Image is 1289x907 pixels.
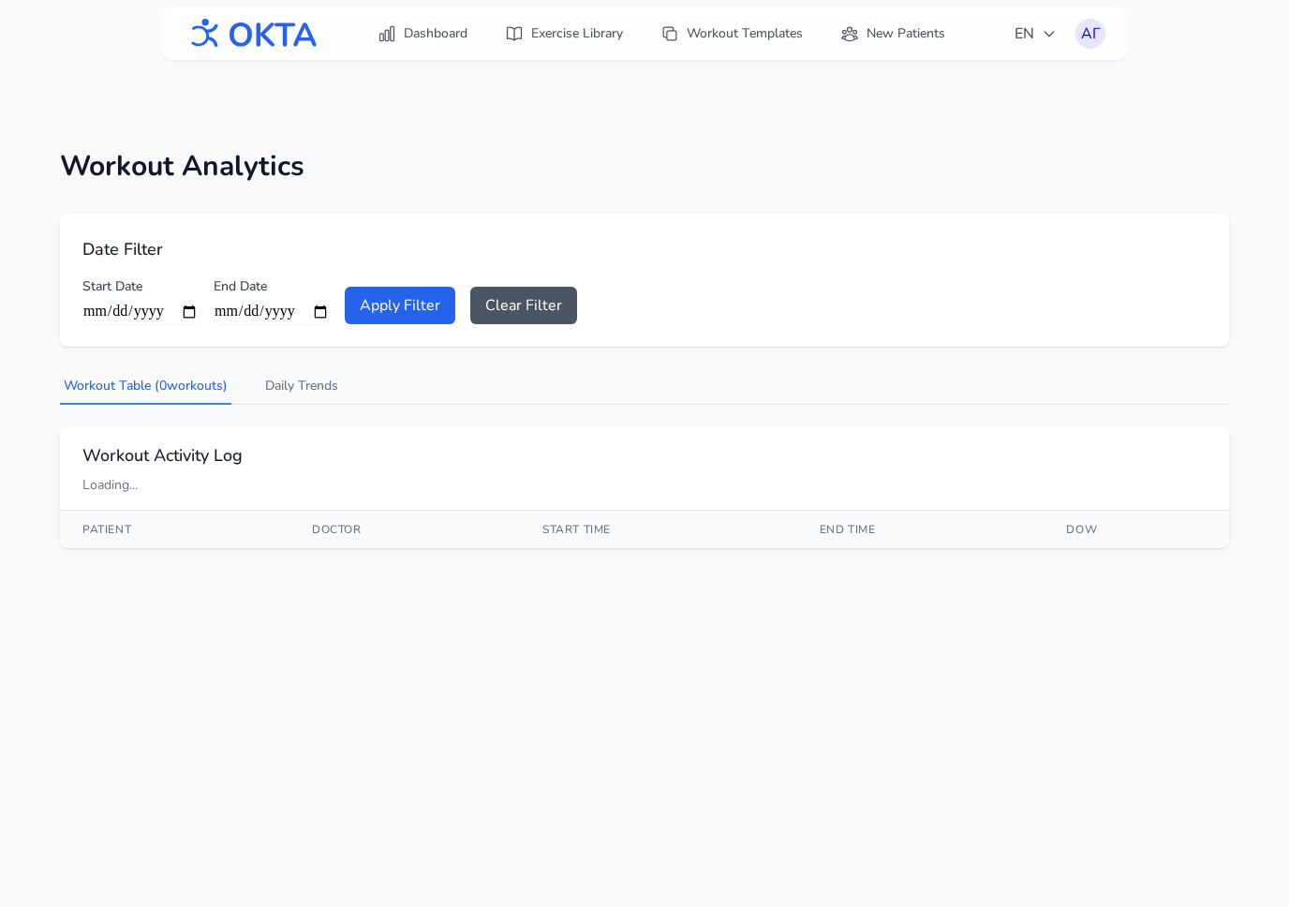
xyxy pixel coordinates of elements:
[214,277,330,296] label: End Date
[82,442,1207,468] h2: Workout Activity Log
[261,369,342,405] button: Daily Trends
[289,511,520,548] th: Doctor
[494,17,634,51] a: Exercise Library
[82,277,199,296] label: Start Date
[470,287,577,324] button: Clear Filter
[829,17,956,51] a: New Patients
[60,511,289,548] th: Patient
[60,150,1229,184] h1: Workout Analytics
[1044,511,1229,548] th: DOW
[1003,15,1068,52] button: EN
[1015,22,1057,45] span: EN
[649,17,814,51] a: Workout Templates
[1075,19,1105,49] button: АГ
[184,9,319,58] img: OKTA logo
[345,287,455,324] button: Apply Filter
[797,511,1045,548] th: End Time
[520,511,797,548] th: Start Time
[82,476,1207,495] div: Loading...
[60,369,231,405] button: Workout Table (0workouts)
[366,17,479,51] a: Dashboard
[82,236,1207,262] h2: Date Filter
